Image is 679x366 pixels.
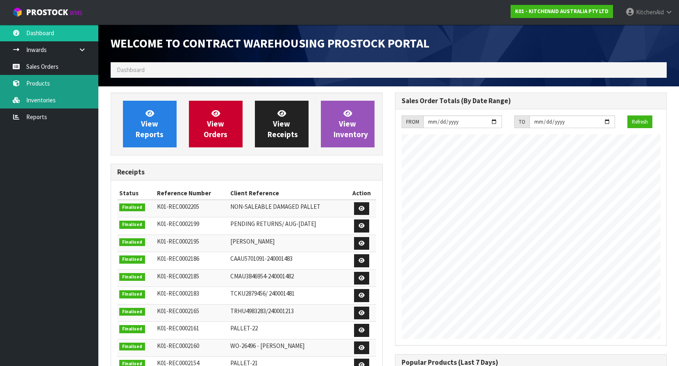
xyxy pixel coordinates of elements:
th: Client Reference [228,187,347,200]
small: WMS [70,9,82,17]
span: Finalised [119,308,145,316]
button: Refresh [627,115,652,129]
span: Finalised [119,221,145,229]
th: Action [347,187,376,200]
h3: Receipts [117,168,376,176]
span: K01-REC0002165 [157,307,199,315]
span: View Inventory [334,108,368,139]
span: KitchenAid [636,8,664,16]
strong: K01 - KITCHENAID AUSTRALIA PTY LTD [515,8,609,15]
div: TO [514,115,529,129]
img: cube-alt.png [12,7,23,17]
span: View Reports [136,108,164,139]
span: CAAU5701091-240001483 [230,255,293,262]
span: Finalised [119,255,145,264]
span: Finalised [119,325,145,333]
span: K01-REC0002186 [157,255,199,262]
span: CMAU3846954-240001482 [230,272,294,280]
span: TCKU2879456/ 240001481 [230,289,295,297]
span: ProStock [26,7,68,18]
h3: Sales Order Totals (By Date Range) [402,97,661,105]
span: PENDING RETURNS/ AUG-[DATE] [230,220,316,228]
a: ViewReceipts [255,101,309,147]
span: K01-REC0002160 [157,342,199,350]
span: View Receipts [268,108,298,139]
th: Status [117,187,155,200]
a: ViewOrders [189,101,243,147]
span: Finalised [119,238,145,246]
span: Welcome to Contract Warehousing ProStock Portal [111,36,429,51]
span: PALLET-22 [230,324,258,332]
span: [PERSON_NAME] [230,237,275,245]
span: Finalised [119,343,145,351]
span: K01-REC0002161 [157,324,199,332]
a: ViewInventory [321,101,375,147]
span: WO-26496 - [PERSON_NAME] [230,342,304,350]
span: TRHU4983283/240001213 [230,307,294,315]
span: K01-REC0002195 [157,237,199,245]
span: K01-REC0002183 [157,289,199,297]
span: K01-REC0002199 [157,220,199,228]
a: ViewReports [123,101,177,147]
span: Finalised [119,203,145,212]
span: View Orders [204,108,227,139]
th: Reference Number [155,187,229,200]
div: FROM [402,115,423,129]
span: Finalised [119,273,145,281]
span: K01-REC0002205 [157,203,199,210]
span: NON-SALEABLE DAMAGED PALLET [230,203,320,210]
span: Finalised [119,290,145,298]
span: Dashboard [117,66,145,74]
span: K01-REC0002185 [157,272,199,280]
